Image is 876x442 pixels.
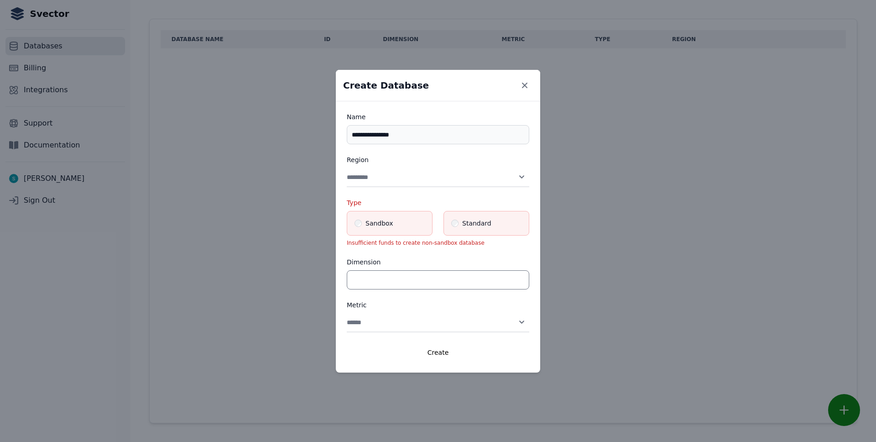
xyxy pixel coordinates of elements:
[355,220,362,227] input: Sandbox
[347,270,529,289] input: Dimension
[343,79,429,92] h3: Create Database
[347,301,367,309] span: Metric
[347,240,485,246] span: Insufficient funds to create non-sandbox database
[347,211,432,235] label: Sandbox
[347,168,529,187] select: Region
[517,78,532,93] button: Close modal
[347,199,361,206] span: Type
[347,313,529,332] select: Metric
[451,220,459,227] input: Standard
[347,125,529,144] input: Name
[347,156,369,163] span: Region
[444,211,529,235] label: Standard
[347,113,365,121] span: Name
[347,343,529,362] button: Create
[347,258,381,266] span: Dimension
